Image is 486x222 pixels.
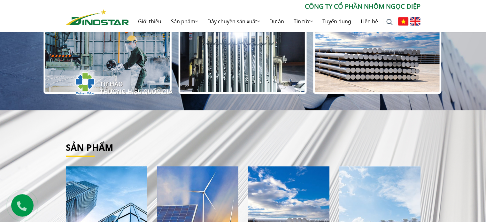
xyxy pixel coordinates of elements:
img: Nhôm Dinostar [66,9,129,25]
a: Tin tức [289,11,318,32]
a: Nhôm Dinostar [66,8,129,25]
a: Sản phẩm [66,141,113,153]
a: Liên hệ [356,11,383,32]
a: Dự án [265,11,289,32]
img: Tiếng Việt [398,17,408,26]
a: Giới thiệu [133,11,166,32]
a: Tuyển dụng [318,11,356,32]
img: search [386,19,393,25]
img: thqg [56,60,174,104]
img: English [410,17,420,26]
a: Sản phẩm [166,11,203,32]
a: Dây chuyền sản xuất [203,11,265,32]
p: CÔNG TY CỔ PHẦN NHÔM NGỌC DIỆP [129,2,420,11]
